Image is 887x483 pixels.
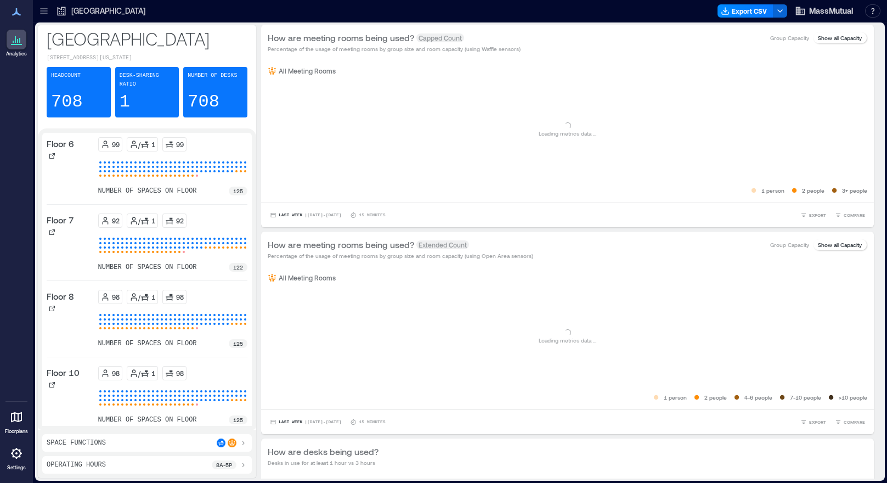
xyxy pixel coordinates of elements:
[151,369,155,378] p: 1
[233,339,243,348] p: 125
[798,210,828,221] button: EXPORT
[268,31,414,44] p: How are meeting rooms being used?
[268,44,521,53] p: Percentage of the usage of meeting rooms by group size and room capacity (using Waffle sensors)
[112,369,120,378] p: 98
[2,404,31,438] a: Floorplans
[176,216,184,225] p: 92
[818,240,862,249] p: Show all Capacity
[539,336,596,345] p: Loading metrics data ...
[151,293,155,301] p: 1
[268,445,378,458] p: How are desks being used?
[176,369,184,378] p: 98
[539,129,596,138] p: Loading metrics data ...
[279,66,336,75] p: All Meeting Rooms
[5,428,28,435] p: Floorplans
[770,240,809,249] p: Group Capacity
[798,417,828,428] button: EXPORT
[47,460,106,469] p: Operating Hours
[98,187,197,195] p: number of spaces on floor
[120,91,130,113] p: 1
[112,216,120,225] p: 92
[6,50,27,57] p: Analytics
[216,460,232,469] p: 8a - 5p
[71,5,145,16] p: [GEOGRAPHIC_DATA]
[7,464,26,471] p: Settings
[717,4,773,18] button: Export CSV
[761,186,784,195] p: 1 person
[151,216,155,225] p: 1
[138,140,140,149] p: /
[268,417,343,428] button: Last Week |[DATE]-[DATE]
[138,369,140,378] p: /
[744,393,772,402] p: 4-6 people
[233,263,243,272] p: 122
[802,186,824,195] p: 2 people
[809,5,853,16] span: MassMutual
[268,458,378,467] p: Desks in use for at least 1 hour vs 3 hours
[188,71,237,80] p: Number of Desks
[3,26,30,60] a: Analytics
[47,54,247,63] p: [STREET_ADDRESS][US_STATE]
[47,290,74,303] p: Floor 8
[3,440,30,474] a: Settings
[416,240,469,249] span: Extended Count
[51,71,81,80] p: Headcount
[112,293,120,301] p: 98
[268,238,414,251] p: How are meeting rooms being used?
[112,140,120,149] p: 99
[176,293,184,301] p: 98
[818,33,862,42] p: Show all Capacity
[664,393,687,402] p: 1 person
[790,393,821,402] p: 7-10 people
[138,293,140,301] p: /
[839,393,867,402] p: >10 people
[98,415,197,424] p: number of spaces on floor
[47,439,106,447] p: Space Functions
[47,27,247,49] p: [GEOGRAPHIC_DATA]
[844,212,865,218] span: COMPARE
[844,419,865,425] span: COMPARE
[138,216,140,225] p: /
[809,419,826,425] span: EXPORT
[833,210,867,221] button: COMPARE
[233,415,243,424] p: 125
[842,186,867,195] p: 3+ people
[51,91,83,113] p: 708
[233,187,243,195] p: 125
[98,339,197,348] p: number of spaces on floor
[176,140,184,149] p: 99
[151,140,155,149] p: 1
[188,91,219,113] p: 708
[770,33,809,42] p: Group Capacity
[120,71,175,89] p: Desk-sharing ratio
[809,212,826,218] span: EXPORT
[359,212,385,218] p: 15 minutes
[268,251,533,260] p: Percentage of the usage of meeting rooms by group size and room capacity (using Open Area sensors)
[416,33,464,42] span: Capped Count
[279,273,336,282] p: All Meeting Rooms
[268,210,343,221] button: Last Week |[DATE]-[DATE]
[359,419,385,425] p: 15 minutes
[792,2,856,20] button: MassMutual
[47,366,80,379] p: Floor 10
[704,393,727,402] p: 2 people
[47,214,74,227] p: Floor 7
[833,417,867,428] button: COMPARE
[98,263,197,272] p: number of spaces on floor
[47,137,74,150] p: Floor 6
